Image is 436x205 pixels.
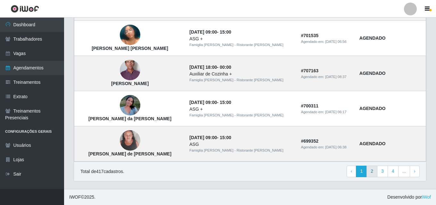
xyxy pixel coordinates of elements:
[120,49,140,91] img: Jonas Batista Porpino
[120,127,140,154] img: Maria de Fátima da Silva
[88,151,171,156] strong: [PERSON_NAME] de [PERSON_NAME]
[120,92,140,119] img: Ivanira marques da Silva Santos
[189,141,293,148] div: ASG
[325,145,346,149] time: [DATE] 06:38
[189,113,293,118] div: Famiglia [PERSON_NAME] - Ristorante [PERSON_NAME]
[189,35,293,42] div: ASG +
[69,194,81,200] span: IWOF
[11,5,39,13] img: CoreUI Logo
[120,17,140,53] img: Juliani Cristina Fidelis da Silva
[189,29,231,35] strong: -
[301,145,351,150] div: Agendado em:
[189,65,217,70] time: [DATE] 18:00
[359,35,386,41] strong: AGENDADO
[80,168,124,175] p: Total de 417 cadastros.
[301,39,351,44] div: Agendado em:
[189,106,293,113] div: ASG +
[189,29,217,35] time: [DATE] 09:00
[189,135,217,140] time: [DATE] 09:00
[189,65,231,70] strong: -
[325,110,346,114] time: [DATE] 06:17
[111,81,149,86] strong: [PERSON_NAME]
[189,100,217,105] time: [DATE] 09:00
[347,166,357,177] a: Previous
[301,74,351,80] div: Agendado em:
[325,40,346,43] time: [DATE] 06:56
[220,29,231,35] time: 15:00
[189,71,293,77] div: Auxiliar de Cozinha +
[301,103,318,108] strong: # 700311
[398,166,410,177] a: ...
[347,166,420,177] nav: pagination
[189,77,293,83] div: Famiglia [PERSON_NAME] - Ristorante [PERSON_NAME]
[189,100,231,105] strong: -
[189,42,293,48] div: Famiglia [PERSON_NAME] - Ristorante [PERSON_NAME]
[301,33,318,38] strong: # 701535
[387,194,431,201] span: Desenvolvido por
[69,194,95,201] span: © 2025 .
[88,116,171,121] strong: [PERSON_NAME] da [PERSON_NAME]
[301,138,318,144] strong: # 699352
[422,194,431,200] a: iWof
[414,169,415,174] span: ›
[366,166,377,177] a: 2
[301,68,318,73] strong: # 707163
[410,166,420,177] a: Next
[377,166,388,177] a: 3
[356,166,367,177] a: 1
[92,46,168,51] strong: [PERSON_NAME] [PERSON_NAME]
[220,65,231,70] time: 00:00
[189,148,293,153] div: Famiglia [PERSON_NAME] - Ristorante [PERSON_NAME]
[325,75,346,79] time: [DATE] 08:37
[189,135,231,140] strong: -
[388,166,399,177] a: 4
[220,135,231,140] time: 15:00
[301,109,351,115] div: Agendado em:
[359,141,386,146] strong: AGENDADO
[359,106,386,111] strong: AGENDADO
[220,100,231,105] time: 15:00
[359,71,386,76] strong: AGENDADO
[351,169,352,174] span: ‹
